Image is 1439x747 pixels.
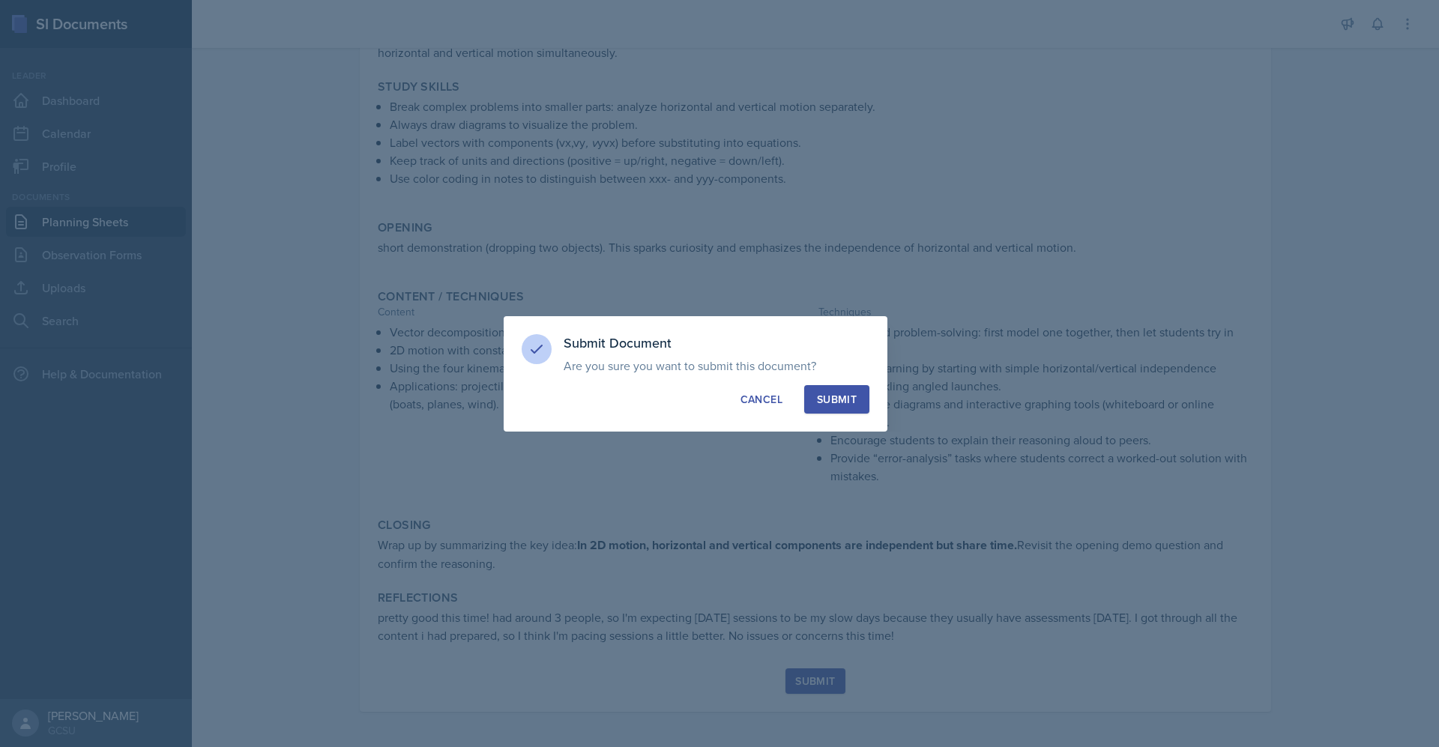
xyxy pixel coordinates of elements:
h3: Submit Document [564,334,869,352]
button: Submit [804,385,869,414]
button: Cancel [728,385,795,414]
div: Submit [817,392,857,407]
div: Cancel [740,392,782,407]
p: Are you sure you want to submit this document? [564,358,869,373]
